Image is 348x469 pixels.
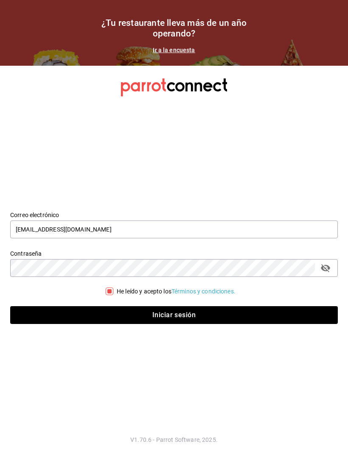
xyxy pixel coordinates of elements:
h1: ¿Tu restaurante lleva más de un año operando? [89,18,259,39]
p: V1.70.6 - Parrot Software, 2025. [10,435,338,444]
button: passwordField [318,261,333,275]
input: Ingresa tu correo electrónico [10,221,338,238]
a: Ir a la encuesta [153,47,195,53]
label: Contraseña [10,250,338,256]
div: He leído y acepto los [117,287,236,296]
button: Iniciar sesión [10,306,338,324]
label: Correo electrónico [10,212,338,218]
a: Términos y condiciones. [171,288,236,295]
